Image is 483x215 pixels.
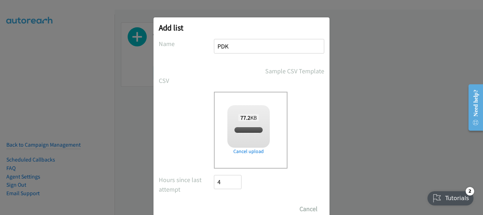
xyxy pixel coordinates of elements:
[238,127,259,134] span: pdk 7.csv
[240,114,250,121] strong: 77.2
[159,76,214,85] label: CSV
[423,184,478,210] iframe: Checklist
[159,39,214,49] label: Name
[265,66,324,76] a: Sample CSV Template
[159,175,214,194] label: Hours since last attempt
[238,114,259,121] span: KB
[462,79,483,136] iframe: Resource Center
[227,148,270,155] a: Cancel upload
[159,23,324,33] h2: Add list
